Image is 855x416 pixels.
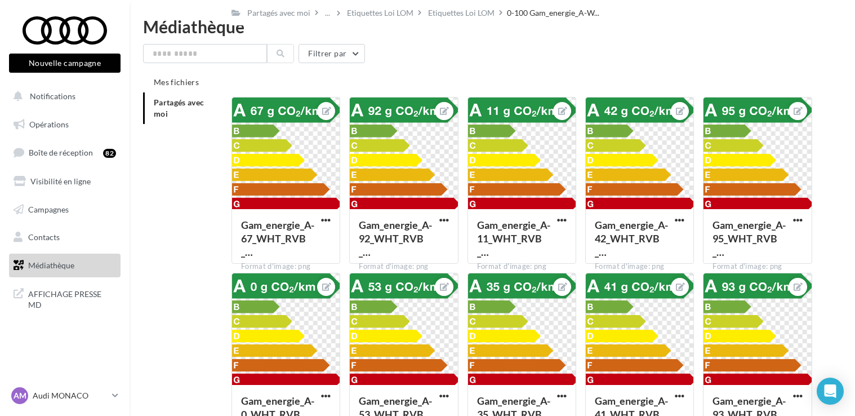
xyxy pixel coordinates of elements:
div: Format d'image: png [595,262,684,272]
span: Gam_energie_A-42_WHT_RVB_PNG_1080PX [595,219,668,258]
button: Nouvelle campagne [9,54,121,73]
span: Campagnes [28,204,69,214]
a: Médiathèque [7,254,123,277]
div: Partagés avec moi [247,7,310,19]
div: Format d'image: png [712,262,802,272]
button: Filtrer par [299,44,365,63]
span: AM [14,390,26,401]
span: Médiathèque [28,260,74,270]
span: Notifications [30,91,75,101]
span: Gam_energie_A-11_WHT_RVB_PNG_1080PX [477,219,550,258]
div: Etiquettes Loi LOM [347,7,413,19]
div: Format d'image: png [359,262,448,272]
span: Boîte de réception [29,148,93,157]
div: Format d'image: png [477,262,567,272]
a: Contacts [7,225,123,249]
span: 0-100 Gam_energie_A-W... [507,7,599,19]
span: Gam_energie_A-95_WHT_RVB_PNG_1080PX [712,219,786,258]
a: AFFICHAGE PRESSE MD [7,282,123,315]
span: AFFICHAGE PRESSE MD [28,286,116,311]
span: Gam_energie_A-92_WHT_RVB_PNG_1080PX [359,219,432,258]
div: Format d'image: png [241,262,331,272]
div: ... [323,5,332,21]
span: Opérations [29,120,69,129]
p: Audi MONACO [33,390,108,401]
div: Etiquettes Loi LOM [428,7,495,19]
a: AM Audi MONACO [9,385,121,406]
div: Médiathèque [143,18,841,35]
span: Contacts [28,232,60,242]
span: Partagés avec moi [154,98,204,118]
span: Visibilité en ligne [30,176,91,186]
a: Campagnes [7,198,123,222]
span: Mes fichiers [154,77,199,87]
div: Open Intercom Messenger [817,378,844,405]
a: Opérations [7,113,123,136]
button: Notifications [7,85,118,108]
a: Boîte de réception82 [7,140,123,165]
div: 82 [103,149,116,158]
span: Gam_energie_A-67_WHT_RVB_PNG_1080PX [241,219,314,258]
a: Visibilité en ligne [7,170,123,193]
